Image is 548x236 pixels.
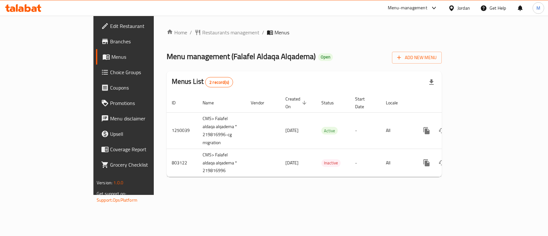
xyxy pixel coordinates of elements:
[388,4,427,12] div: Menu-management
[274,29,289,36] span: Menus
[205,79,233,85] span: 2 record(s)
[111,53,180,61] span: Menus
[110,145,180,153] span: Coverage Report
[285,159,299,167] span: [DATE]
[167,29,442,36] nav: breadcrumb
[96,80,185,95] a: Coupons
[457,4,470,12] div: Jordan
[197,149,246,177] td: CMS> Falafel aldaqa alqadema * 219816996
[195,29,259,36] a: Restaurants management
[110,99,180,107] span: Promotions
[350,112,381,149] td: -
[197,112,246,149] td: CMS> Falafel aldaqa alqadema * 219816996-cg migration
[434,123,450,138] button: Change Status
[321,159,341,167] div: Inactive
[110,161,180,169] span: Grocery Checklist
[96,142,185,157] a: Coverage Report
[392,52,442,64] button: Add New Menu
[96,157,185,172] a: Grocery Checklist
[419,155,434,170] button: more
[97,196,137,204] a: Support.OpsPlatform
[172,99,184,107] span: ID
[424,74,439,90] div: Export file
[110,22,180,30] span: Edit Restaurant
[202,29,259,36] span: Restaurants management
[381,112,414,149] td: All
[96,111,185,126] a: Menu disclaimer
[110,68,180,76] span: Choice Groups
[262,29,264,36] li: /
[167,49,316,64] span: Menu management ( Falafel Aldaqa Alqadema )
[536,4,540,12] span: M
[419,123,434,138] button: more
[397,54,437,62] span: Add New Menu
[110,115,180,122] span: Menu disclaimer
[350,149,381,177] td: -
[96,95,185,111] a: Promotions
[205,77,233,87] div: Total records count
[110,130,180,138] span: Upsell
[318,53,333,61] div: Open
[386,99,406,107] span: Locale
[96,65,185,80] a: Choice Groups
[355,95,373,110] span: Start Date
[251,99,273,107] span: Vendor
[285,95,309,110] span: Created On
[110,84,180,92] span: Coupons
[97,189,126,198] span: Get support on:
[96,18,185,34] a: Edit Restaurant
[110,38,180,45] span: Branches
[96,126,185,142] a: Upsell
[321,99,342,107] span: Status
[321,159,341,167] span: Inactive
[285,126,299,135] span: [DATE]
[434,155,450,170] button: Change Status
[321,127,338,135] span: Active
[97,179,112,187] span: Version:
[318,54,333,60] span: Open
[113,179,123,187] span: 1.0.0
[381,149,414,177] td: All
[96,49,185,65] a: Menus
[172,77,233,87] h2: Menus List
[167,93,486,177] table: enhanced table
[414,93,486,113] th: Actions
[203,99,222,107] span: Name
[96,34,185,49] a: Branches
[190,29,192,36] li: /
